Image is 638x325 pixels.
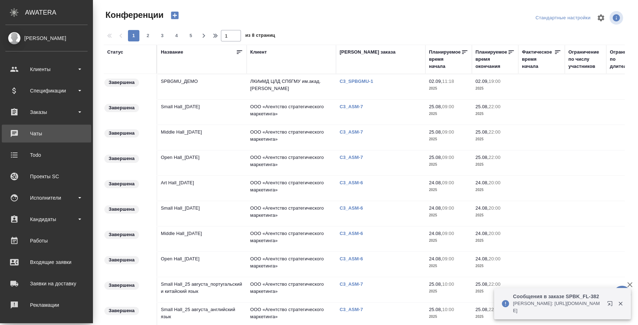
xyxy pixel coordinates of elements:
p: 2025 [475,186,515,194]
p: 22:00 [489,129,500,135]
p: C3_ASM-7 [340,307,368,312]
p: 22:00 [489,104,500,109]
p: C3_SPBGMU-1 [340,79,379,84]
td: Middle Hall_[DATE] [157,125,247,150]
p: Завершена [109,79,135,86]
a: Входящие заявки [2,253,91,271]
a: C3_ASM-6 [340,205,368,211]
p: 2025 [429,186,468,194]
td: Art Hall_[DATE] [157,176,247,201]
p: 24.08, [475,180,489,185]
p: 09:00 [442,129,454,135]
div: Кандидаты [5,214,88,225]
a: C3_ASM-7 [340,281,368,287]
p: 20:00 [489,205,500,211]
p: 25.08, [475,129,489,135]
div: Планируемое время начала [429,49,461,70]
td: ООО «Агентство стратегического маркетинга» [247,201,336,226]
td: Small Hall_[DATE] [157,201,247,226]
p: 25.08, [429,129,442,135]
p: 22:00 [489,155,500,160]
p: 24.08, [475,231,489,236]
p: 25.08, [475,307,489,312]
span: из 8 страниц [245,31,275,41]
p: 2025 [429,262,468,270]
td: Open Hall_[DATE] [157,150,247,175]
p: Завершена [109,282,135,289]
p: 2025 [429,288,468,295]
div: Чаты [5,128,88,139]
p: 2025 [475,85,515,92]
td: Small Hall_25 августа_португальский и китайский язык [157,277,247,302]
span: 2 [142,32,154,39]
button: 2 [142,30,154,41]
a: Заявки на доставку [2,275,91,292]
p: 09:00 [442,231,454,236]
p: 10:00 [442,281,454,287]
div: Исполнители [5,192,88,203]
p: 25.08, [475,155,489,160]
p: 09:00 [442,256,454,261]
p: 24.08, [475,205,489,211]
p: 25.08, [429,307,442,312]
p: 09:00 [442,180,454,185]
div: Ограничение по числу участников [568,49,603,70]
span: 4 [171,32,182,39]
p: C3_ASM-7 [340,155,368,160]
p: 2025 [475,136,515,143]
button: 🙏 [613,286,631,304]
a: C3_ASM-6 [340,231,368,236]
div: Заказы [5,107,88,117]
p: 24.08, [429,180,442,185]
p: 25.08, [429,281,442,287]
span: Конференции [104,9,163,21]
div: Фактическое время начала [522,49,554,70]
p: 09:00 [442,104,454,109]
td: ООО «Агентство стратегического маркетинга» [247,252,336,277]
a: Чаты [2,125,91,142]
p: 25.08, [429,155,442,160]
span: 3 [157,32,168,39]
p: 2025 [475,237,515,244]
td: SPBGMU_ДЕМО [157,74,247,99]
span: Настроить таблицу [592,9,609,26]
p: 2025 [429,212,468,219]
button: Создать [166,9,183,21]
p: 10:00 [442,307,454,312]
p: Завершена [109,155,135,162]
a: C3_ASM-7 [340,104,368,109]
div: Входящие заявки [5,257,88,267]
p: Завершена [109,104,135,111]
div: Проекты SC [5,171,88,182]
p: Завершена [109,307,135,314]
div: Название [161,49,183,56]
p: 24.08, [429,205,442,211]
p: 22:00 [489,307,500,312]
a: C3_ASM-7 [340,129,368,135]
p: 2025 [429,110,468,117]
p: Завершена [109,130,135,137]
p: 2025 [429,136,468,143]
p: 2025 [429,313,468,320]
p: 24.08, [429,256,442,261]
p: 11:18 [442,79,454,84]
div: Работы [5,235,88,246]
p: 2025 [475,161,515,168]
p: 2025 [475,313,515,320]
p: 09:00 [442,155,454,160]
p: 24.08, [475,256,489,261]
div: Статус [107,49,123,56]
a: C3_ASM-6 [340,180,368,185]
div: Спецификации [5,85,88,96]
p: 2025 [475,110,515,117]
span: Посмотреть информацию [609,11,624,25]
p: 20:00 [489,231,500,236]
button: Открыть в новой вкладке [603,296,620,314]
td: Open Hall_[DATE] [157,252,247,277]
